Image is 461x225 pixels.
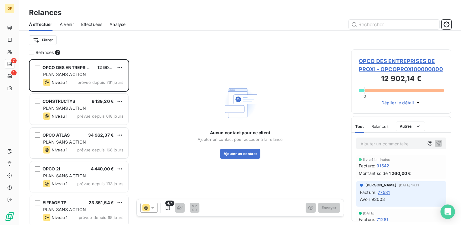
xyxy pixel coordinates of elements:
[81,21,103,27] span: Effectuées
[52,80,67,85] span: Niveau 1
[399,183,419,187] span: [DATE] 14:11
[318,203,340,213] button: Envoyer
[43,173,86,178] span: PLAN SANS ACTION
[43,99,75,104] span: CONSTRUCTYS
[43,132,70,138] span: OPCO ATLAS
[359,216,375,223] span: Facture :
[29,59,129,225] div: grid
[389,170,411,176] span: 1 260,00 €
[363,211,374,215] span: [DATE]
[92,99,114,104] span: 9 139,20 €
[377,163,389,169] span: 91542
[29,7,62,18] h3: Relances
[440,204,455,219] div: Open Intercom Messenger
[97,65,121,70] span: 12 902,14 €
[43,72,86,77] span: PLAN SANS ACTION
[377,216,388,223] span: 71281
[359,163,375,169] span: Facture :
[220,149,261,159] button: Ajouter un contact
[43,106,86,111] span: PLAN SANS ACTION
[36,49,54,55] span: Relances
[110,21,126,27] span: Analyse
[91,166,114,171] span: 4 440,00 €
[396,122,425,131] button: Autres
[380,99,423,106] button: Déplier le détail
[360,189,377,195] span: Facture :
[11,58,17,63] span: 7
[221,84,259,122] img: Empty state
[52,114,67,119] span: Niveau 1
[52,181,67,186] span: Niveau 1
[210,130,270,136] span: Aucun contact pour ce client
[359,57,444,73] span: OPCO DES ENTREPRISES DE PROXI - OPCOPROXI00000000
[371,124,389,129] span: Relances
[165,201,174,206] span: 4/4
[43,139,86,144] span: PLAN SANS ACTION
[11,70,17,75] span: 1
[60,21,74,27] span: À venir
[78,80,123,85] span: prévue depuis 761 jours
[88,132,114,138] span: 34 962,37 €
[43,200,67,205] span: EIFFAGE TP
[365,182,396,188] span: [PERSON_NAME]
[77,147,123,152] span: prévue depuis 168 jours
[381,100,414,106] span: Déplier le détail
[29,21,52,27] span: À effectuer
[198,137,283,142] span: Ajouter un contact pour accéder à la relance
[364,94,366,99] span: 0
[360,197,385,202] span: Avoir 93003
[363,158,390,161] span: il y a 54 minutes
[355,124,364,129] span: Tout
[5,212,14,221] img: Logo LeanPay
[52,147,67,152] span: Niveau 1
[89,200,114,205] span: 23 351,54 €
[77,181,123,186] span: prévue depuis 133 jours
[43,166,60,171] span: OPCO 2I
[5,4,14,13] div: GF
[77,114,123,119] span: prévue depuis 618 jours
[29,35,57,45] button: Filtrer
[52,215,67,220] span: Niveau 1
[359,170,388,176] span: Montant soldé
[79,215,123,220] span: prévue depuis 65 jours
[359,73,444,85] h3: 12 902,14 €
[43,65,116,70] span: OPCO DES ENTREPRISES DE PROXI
[43,207,86,212] span: PLAN SANS ACTION
[378,189,390,195] span: 77581
[55,50,60,55] span: 7
[349,20,439,29] input: Rechercher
